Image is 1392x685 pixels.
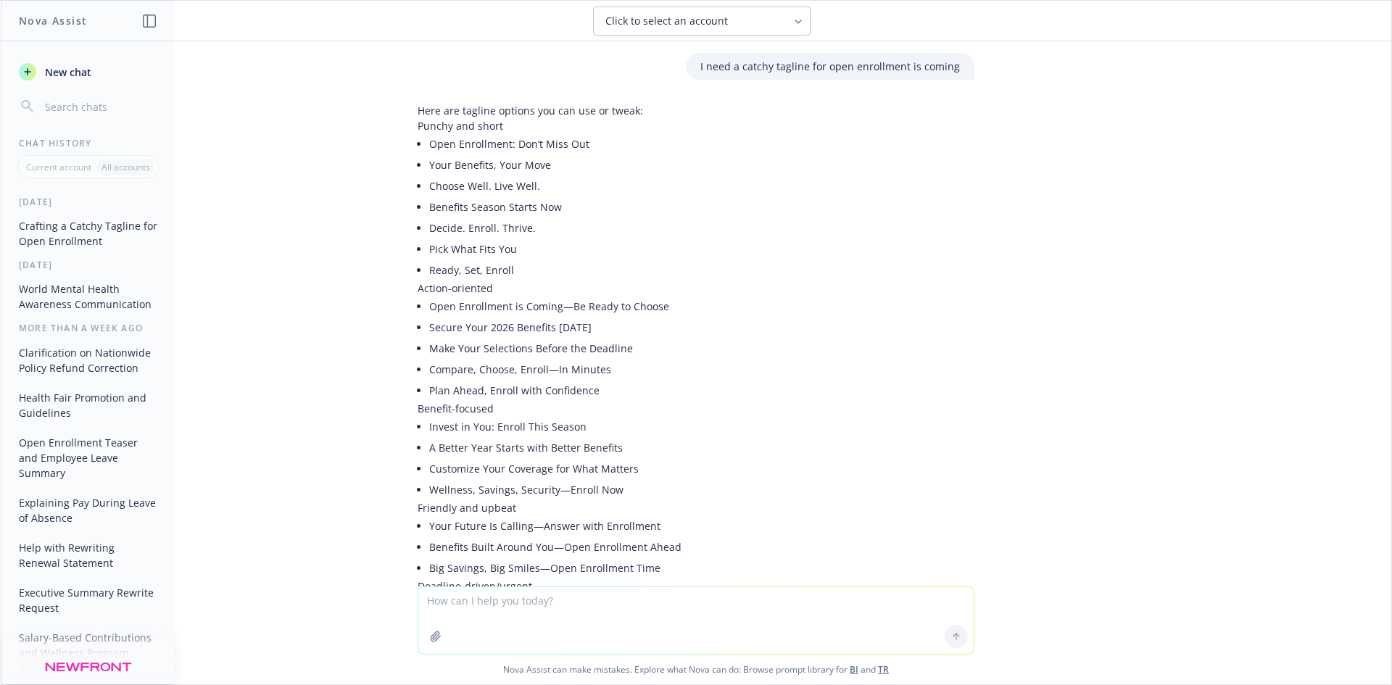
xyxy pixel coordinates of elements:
[429,437,974,458] li: A Better Year Starts with Better Benefits
[13,491,163,530] button: Explaining Pay During Leave of Absence
[1,259,175,271] div: [DATE]
[7,655,1385,684] span: Nova Assist can make mistakes. Explore what Nova can do: Browse prompt library for and
[429,338,974,359] li: Make Your Selections Before the Deadline
[1,322,175,334] div: More than a week ago
[429,458,974,479] li: Customize Your Coverage for What Matters
[429,416,974,437] li: Invest in You: Enroll This Season
[605,14,728,28] span: Click to select an account
[429,133,974,154] li: Open Enrollment: Don’t Miss Out
[101,161,150,173] p: All accounts
[878,663,889,676] a: TR
[429,260,974,281] li: Ready, Set, Enroll
[429,238,974,260] li: Pick What Fits You
[42,65,91,80] span: New chat
[42,96,157,117] input: Search chats
[19,13,87,28] h1: Nova Assist
[429,536,974,557] li: Benefits Built Around You—Open Enrollment Ahead
[13,386,163,425] button: Health Fair Promotion and Guidelines
[13,536,163,575] button: Help with Rewriting Renewal Statement
[429,196,974,217] li: Benefits Season Starts Now
[429,175,974,196] li: Choose Well. Live Well.
[418,578,974,594] p: Deadline-driven/urgent
[429,317,974,338] li: Secure Your 2026 Benefits [DATE]
[418,401,974,416] p: Benefit-focused
[418,103,974,118] p: Here are tagline options you can use or tweak:
[13,431,163,485] button: Open Enrollment Teaser and Employee Leave Summary
[700,59,960,74] p: I need a catchy tagline for open enrollment is coming
[429,557,974,578] li: Big Savings, Big Smiles—Open Enrollment Time
[429,380,974,401] li: Plan Ahead, Enroll with Confidence
[13,626,163,680] button: Salary-Based Contributions and Wellness Program Analysis
[13,341,163,380] button: Clarification on Nationwide Policy Refund Correction
[1,137,175,149] div: Chat History
[429,217,974,238] li: Decide. Enroll. Thrive.
[13,214,163,253] button: Crafting a Catchy Tagline for Open Enrollment
[429,515,974,536] li: Your Future Is Calling—Answer with Enrollment
[418,500,974,515] p: Friendly and upbeat
[418,118,974,133] p: Punchy and short
[26,161,91,173] p: Current account
[429,359,974,380] li: Compare, Choose, Enroll—In Minutes
[418,281,974,296] p: Action-oriented
[429,479,974,500] li: Wellness, Savings, Security—Enroll Now
[593,7,811,36] button: Click to select an account
[429,154,974,175] li: Your Benefits, Your Move
[13,59,163,85] button: New chat
[13,581,163,620] button: Executive Summary Rewrite Request
[429,296,974,317] li: Open Enrollment is Coming—Be Ready to Choose
[13,277,163,316] button: World Mental Health Awareness Communication
[1,196,175,208] div: [DATE]
[850,663,858,676] a: BI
